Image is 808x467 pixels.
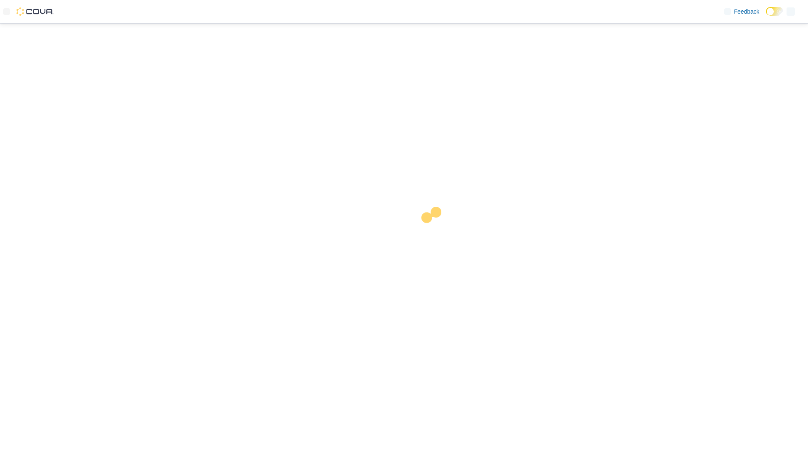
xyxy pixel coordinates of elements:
a: Feedback [721,3,763,20]
input: Dark Mode [766,7,783,16]
img: Cova [16,7,54,16]
img: cova-loader [404,201,466,263]
span: Feedback [734,7,759,16]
